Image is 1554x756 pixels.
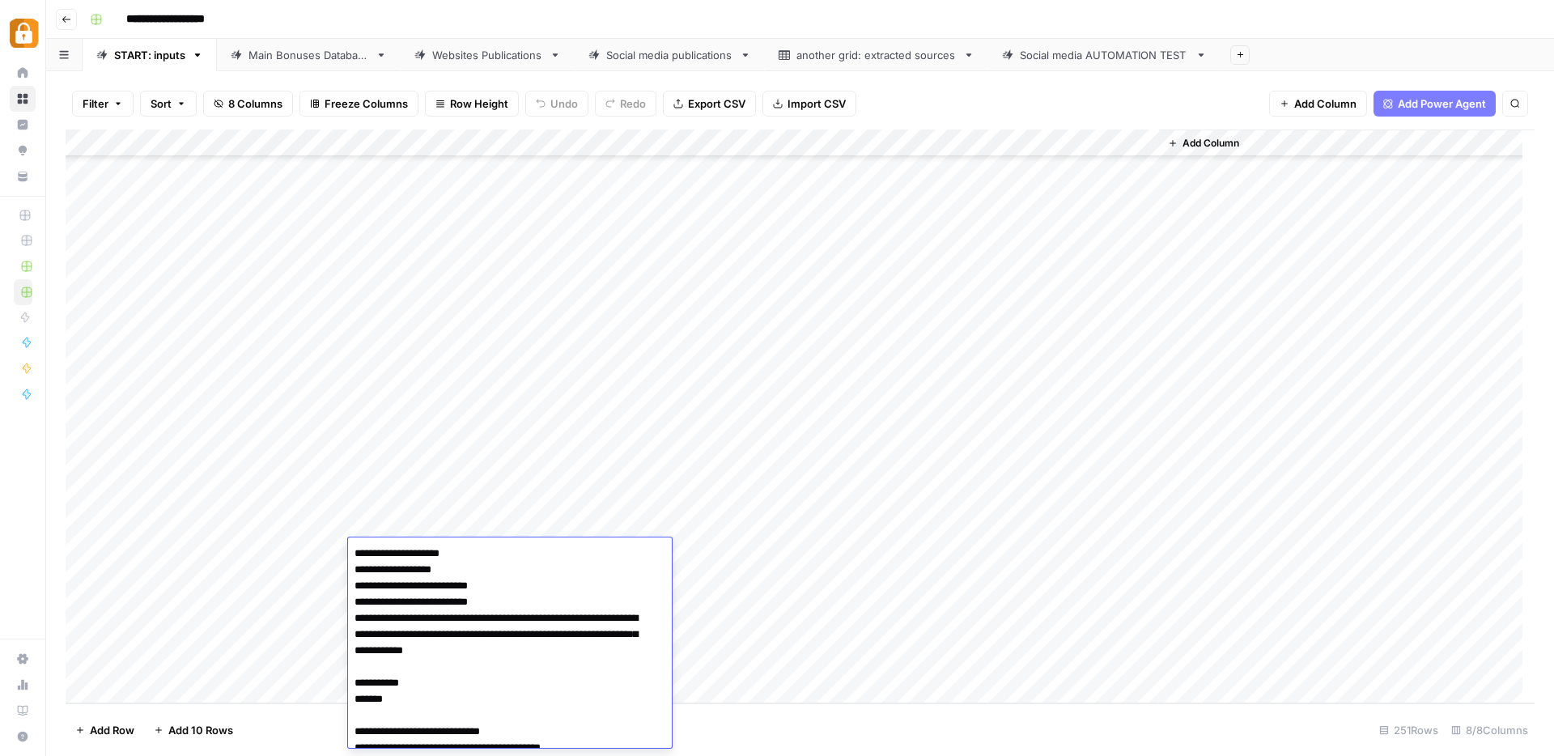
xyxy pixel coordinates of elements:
[83,39,217,71] a: START: inputs
[114,47,185,63] div: START: inputs
[788,96,846,112] span: Import CSV
[325,96,408,112] span: Freeze Columns
[796,47,957,63] div: another grid: extracted sources
[151,96,172,112] span: Sort
[1445,717,1535,743] div: 8/8 Columns
[606,47,733,63] div: Social media publications
[1182,136,1239,151] span: Add Column
[575,39,765,71] a: Social media publications
[1269,91,1367,117] button: Add Column
[10,164,36,189] a: Your Data
[10,698,36,724] a: Learning Hub
[10,13,36,53] button: Workspace: Adzz
[450,96,508,112] span: Row Height
[140,91,197,117] button: Sort
[1161,133,1246,154] button: Add Column
[663,91,756,117] button: Export CSV
[217,39,401,71] a: Main Bonuses Database
[425,91,519,117] button: Row Height
[10,646,36,672] a: Settings
[10,672,36,698] a: Usage
[90,722,134,738] span: Add Row
[248,47,369,63] div: Main Bonuses Database
[168,722,233,738] span: Add 10 Rows
[1294,96,1357,112] span: Add Column
[1374,91,1496,117] button: Add Power Agent
[203,91,293,117] button: 8 Columns
[10,724,36,750] button: Help + Support
[762,91,856,117] button: Import CSV
[1398,96,1486,112] span: Add Power Agent
[765,39,988,71] a: another grid: extracted sources
[10,86,36,112] a: Browse
[988,39,1221,71] a: Social media AUTOMATION TEST
[1373,717,1445,743] div: 251 Rows
[228,96,282,112] span: 8 Columns
[66,717,144,743] button: Add Row
[525,91,588,117] button: Undo
[432,47,543,63] div: Websites Publications
[10,19,39,48] img: Adzz Logo
[10,60,36,86] a: Home
[401,39,575,71] a: Websites Publications
[620,96,646,112] span: Redo
[550,96,578,112] span: Undo
[144,717,243,743] button: Add 10 Rows
[10,112,36,138] a: Insights
[299,91,418,117] button: Freeze Columns
[1020,47,1189,63] div: Social media AUTOMATION TEST
[10,138,36,164] a: Opportunities
[688,96,745,112] span: Export CSV
[83,96,108,112] span: Filter
[72,91,134,117] button: Filter
[595,91,656,117] button: Redo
